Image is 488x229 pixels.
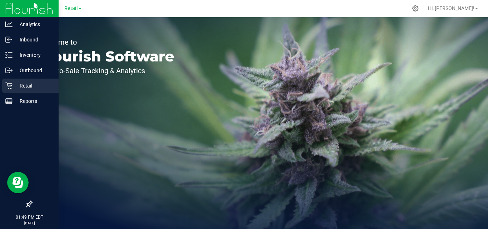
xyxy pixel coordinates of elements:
p: Analytics [13,20,55,29]
p: 01:49 PM EDT [3,214,55,220]
inline-svg: Analytics [5,21,13,28]
p: [DATE] [3,220,55,226]
p: Outbound [13,66,55,75]
p: Inbound [13,35,55,44]
p: Retail [13,81,55,90]
span: Hi, [PERSON_NAME]! [428,5,474,11]
iframe: Resource center [7,172,29,193]
div: Manage settings [411,5,420,12]
span: Retail [64,5,78,11]
inline-svg: Retail [5,82,13,89]
inline-svg: Reports [5,98,13,105]
p: Flourish Software [39,49,174,64]
p: Inventory [13,51,55,59]
inline-svg: Outbound [5,67,13,74]
p: Reports [13,97,55,105]
inline-svg: Inbound [5,36,13,43]
p: Welcome to [39,39,174,46]
p: Seed-to-Sale Tracking & Analytics [39,67,174,74]
inline-svg: Inventory [5,51,13,59]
